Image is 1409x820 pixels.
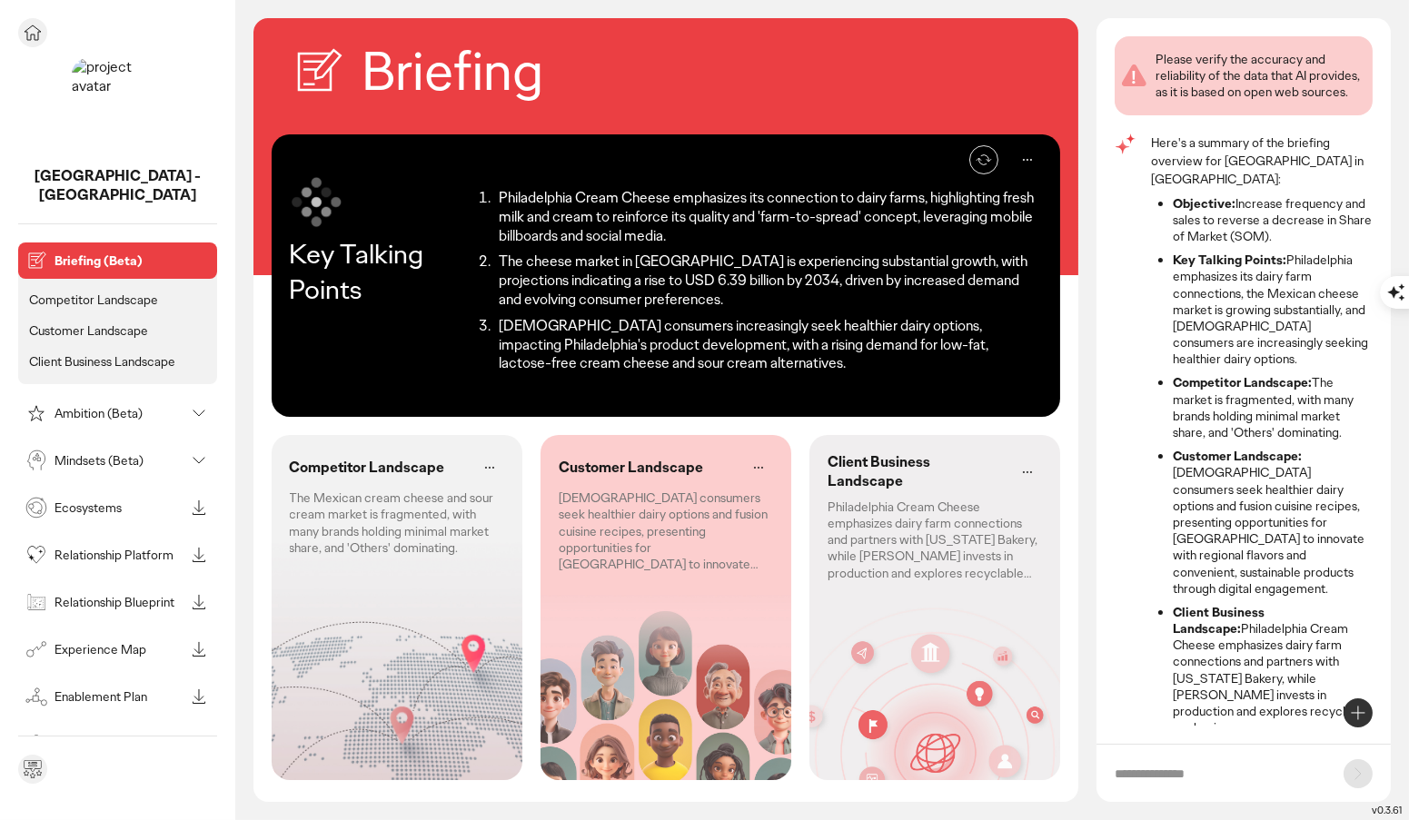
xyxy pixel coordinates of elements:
[1173,604,1265,637] strong: Client Business Landscape:
[29,322,148,339] p: Customer Landscape
[290,459,445,478] p: Competitor Landscape
[55,548,184,561] p: Relationship Platform
[1173,252,1286,268] strong: Key Talking Points:
[1173,604,1373,736] li: Philadelphia Cream Cheese emphasizes dairy farm connections and partners with [US_STATE] Bakery, ...
[55,254,210,267] p: Briefing (Beta)
[1173,448,1373,597] li: [DEMOGRAPHIC_DATA] consumers seek healthier dairy options and fusion cuisine recipes, presenting ...
[362,36,544,107] h2: Briefing
[494,317,1043,373] li: [DEMOGRAPHIC_DATA] consumers increasingly seek healthier dairy options, impacting Philadelphia's ...
[1173,252,1373,367] li: Philadelphia emphasizes its dairy farm connections, the Mexican cheese market is growing substant...
[290,236,471,307] p: Key Talking Points
[18,755,47,784] div: Send feedback
[55,407,184,420] p: Ambition (Beta)
[1173,374,1312,390] strong: Competitor Landscape:
[55,643,184,656] p: Experience Map
[290,174,344,229] img: symbol
[29,291,158,308] p: Competitor Landscape
[1173,195,1235,212] strong: Objective:
[1173,195,1373,245] li: Increase frequency and sales to reverse a decrease in Share of Market (SOM).
[494,252,1043,309] li: The cheese market in [GEOGRAPHIC_DATA] is experiencing substantial growth, with projections indic...
[29,353,175,370] p: Client Business Landscape
[290,489,504,556] p: The Mexican cream cheese and sour cream market is fragmented, with many brands holding minimal ma...
[272,435,522,780] div: Competitor Landscape: The Mexican cream cheese and sour cream market is fragmented, with many bra...
[559,489,773,572] p: [DEMOGRAPHIC_DATA] consumers seek healthier dairy options and fusion cuisine recipes, presenting ...
[72,58,163,149] img: project avatar
[541,435,791,780] div: Customer Landscape: Mexican consumers seek healthier dairy options and fusion cuisine recipes, pr...
[809,435,1060,780] div: Client Business Landscape: Philadelphia Cream Cheese emphasizes dairy farm connections and partne...
[55,596,184,608] p: Relationship Blueprint
[1173,374,1373,440] li: The market is fragmented, with many brands holding minimal market share, and 'Others' dominating.
[55,690,184,703] p: Enablement Plan
[1151,133,1373,188] p: Here's a summary of the briefing overview for [GEOGRAPHIC_DATA] in [GEOGRAPHIC_DATA]:
[18,167,217,205] p: Philadelphia - Mexico
[559,459,703,478] p: Customer Landscape
[55,501,184,514] p: Ecosystems
[1156,51,1365,101] div: Please verify the accuracy and reliability of the data that AI provides, as it is based on open w...
[55,454,184,467] p: Mindsets (Beta)
[828,499,1042,581] p: Philadelphia Cream Cheese emphasizes dairy farm connections and partners with [US_STATE] Bakery, ...
[969,145,998,174] button: Refresh
[1173,448,1302,464] strong: Customer Landscape:
[828,453,1006,491] p: Client Business Landscape
[494,189,1043,245] li: Philadelphia Cream Cheese emphasizes its connection to dairy farms, highlighting fresh milk and c...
